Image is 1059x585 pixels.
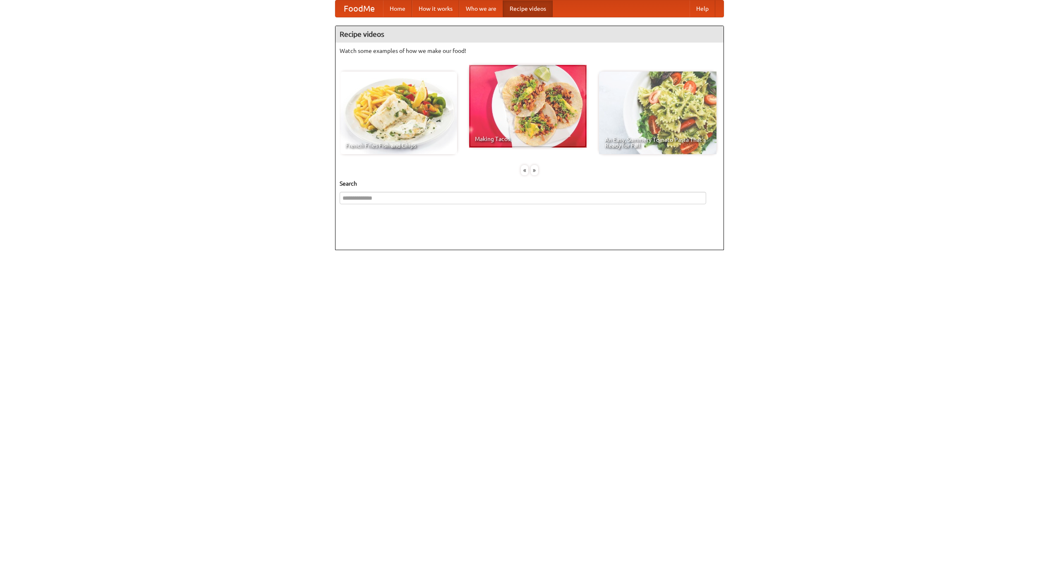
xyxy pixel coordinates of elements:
[345,143,451,148] span: French Fries Fish and Chips
[531,165,538,175] div: »
[503,0,553,17] a: Recipe videos
[475,136,581,142] span: Making Tacos
[469,65,587,148] a: Making Tacos
[599,72,716,154] a: An Easy, Summery Tomato Pasta That's Ready for Fall
[340,72,457,154] a: French Fries Fish and Chips
[690,0,715,17] a: Help
[340,179,719,188] h5: Search
[521,165,528,175] div: «
[412,0,459,17] a: How it works
[605,137,711,148] span: An Easy, Summery Tomato Pasta That's Ready for Fall
[340,47,719,55] p: Watch some examples of how we make our food!
[335,26,724,43] h4: Recipe videos
[335,0,383,17] a: FoodMe
[383,0,412,17] a: Home
[459,0,503,17] a: Who we are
